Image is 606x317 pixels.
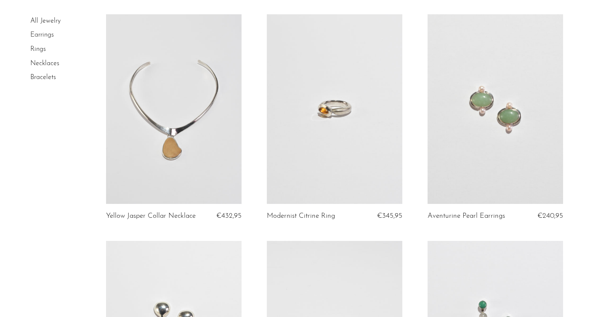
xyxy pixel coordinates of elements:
[106,212,196,220] a: Yellow Jasper Collar Necklace
[377,212,402,219] span: €345,95
[537,212,563,219] span: €240,95
[30,18,61,24] a: All Jewelry
[30,60,59,67] a: Necklaces
[428,212,505,220] a: Aventurine Pearl Earrings
[267,212,335,220] a: Modernist Citrine Ring
[216,212,242,219] span: €432,95
[30,32,54,38] a: Earrings
[30,74,56,81] a: Bracelets
[30,46,46,53] a: Rings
